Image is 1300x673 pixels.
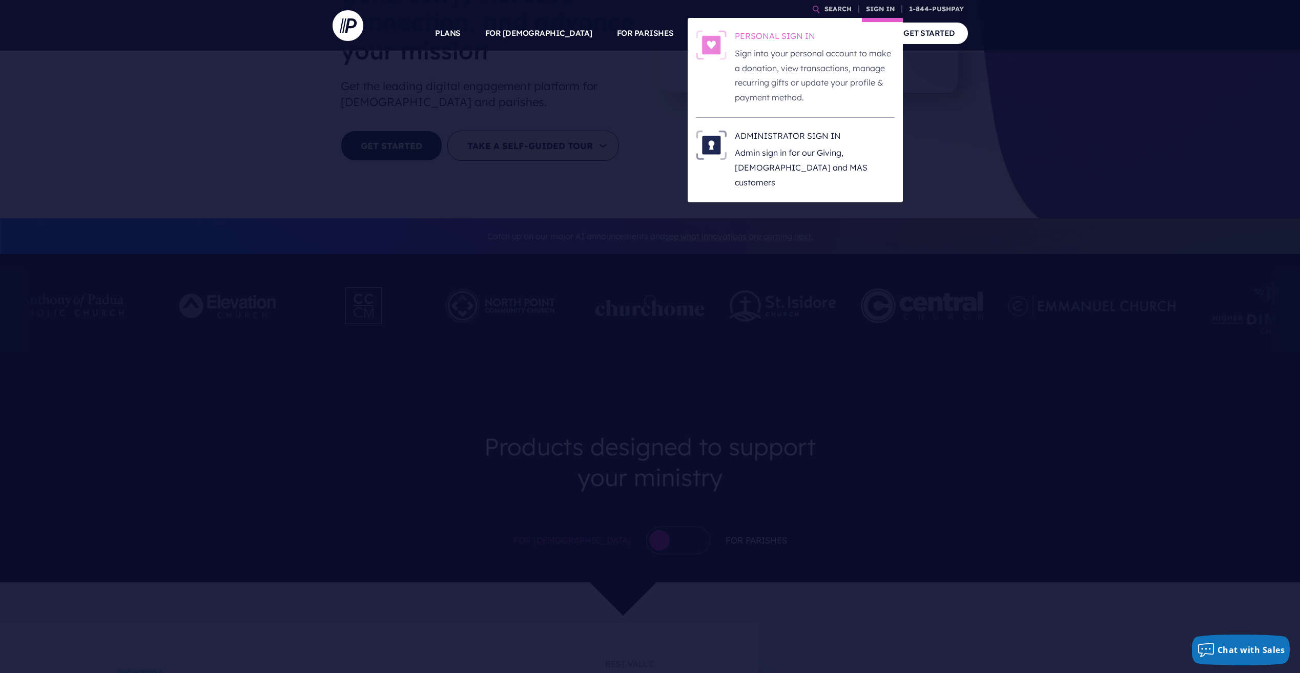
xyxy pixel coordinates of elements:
a: GET STARTED [891,23,968,44]
a: ADMINISTRATOR SIGN IN - Illustration ADMINISTRATOR SIGN IN Admin sign in for our Giving, [DEMOGRA... [696,130,895,190]
a: SOLUTIONS [698,15,744,51]
img: ADMINISTRATOR SIGN IN - Illustration [696,130,727,160]
a: COMPANY [829,15,866,51]
img: PERSONAL SIGN IN - Illustration [696,30,727,60]
a: EXPLORE [768,15,804,51]
a: PERSONAL SIGN IN - Illustration PERSONAL SIGN IN Sign into your personal account to make a donati... [696,30,895,105]
a: FOR [DEMOGRAPHIC_DATA] [485,15,592,51]
h6: PERSONAL SIGN IN [735,30,895,46]
button: Chat with Sales [1192,635,1290,665]
h6: ADMINISTRATOR SIGN IN [735,130,895,145]
p: Admin sign in for our Giving, [DEMOGRAPHIC_DATA] and MAS customers [735,145,895,190]
p: Sign into your personal account to make a donation, view transactions, manage recurring gifts or ... [735,46,895,105]
a: FOR PARISHES [617,15,674,51]
a: PLANS [435,15,461,51]
span: Chat with Sales [1218,644,1285,656]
